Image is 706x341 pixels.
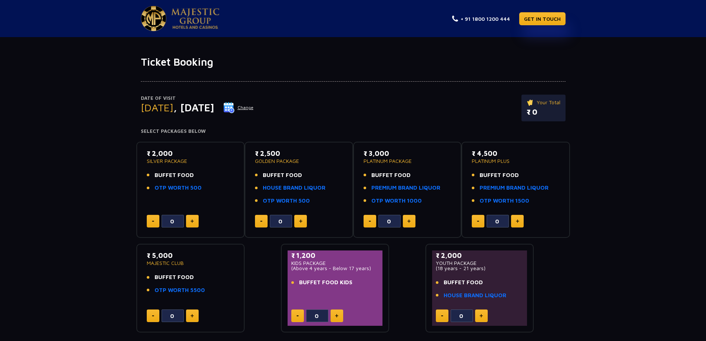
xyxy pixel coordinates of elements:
[263,171,302,180] span: BUFFET FOOD
[480,184,548,192] a: PREMIUM BRAND LIQUOR
[255,148,343,158] p: ₹ 2,500
[407,219,411,223] img: plus
[527,98,534,106] img: ticket
[516,219,519,223] img: plus
[296,315,299,317] img: minus
[335,314,338,318] img: plus
[263,184,325,192] a: HOUSE BRAND LIQUOR
[255,158,343,164] p: GOLDEN PACKAGE
[436,260,524,266] p: YOUTH PACKAGE
[480,197,529,205] a: OTP WORTH 1500
[147,158,235,164] p: SILVER PACKAGE
[190,219,194,223] img: plus
[155,273,194,282] span: BUFFET FOOD
[152,221,154,222] img: minus
[152,315,154,317] img: minus
[299,278,352,287] span: BUFFET FOOD KIDS
[371,197,422,205] a: OTP WORTH 1000
[299,219,302,223] img: plus
[171,8,219,29] img: Majestic Pride
[369,221,371,222] img: minus
[155,286,205,295] a: OTP WORTH 5500
[155,184,202,192] a: OTP WORTH 500
[291,266,379,271] p: (Above 4 years - Below 17 years)
[263,197,310,205] a: OTP WORTH 500
[155,171,194,180] span: BUFFET FOOD
[477,221,479,222] img: minus
[452,15,510,23] a: + 91 1800 1200 444
[147,250,235,260] p: ₹ 5,000
[291,250,379,260] p: ₹ 1,200
[527,106,560,118] p: ₹ 0
[147,148,235,158] p: ₹ 2,000
[141,95,254,102] p: Date of Visit
[173,101,214,114] span: , [DATE]
[371,184,440,192] a: PREMIUM BRAND LIQUOR
[364,148,451,158] p: ₹ 3,000
[147,260,235,266] p: MAJESTIC CLUB
[364,158,451,164] p: PLATINUM PACKAGE
[527,98,560,106] p: Your Total
[190,314,194,318] img: plus
[141,101,173,114] span: [DATE]
[436,266,524,271] p: (18 years - 21 years)
[480,314,483,318] img: plus
[472,158,560,164] p: PLATINUM PLUS
[441,315,443,317] img: minus
[444,291,506,300] a: HOUSE BRAND LIQUOR
[480,171,519,180] span: BUFFET FOOD
[444,278,483,287] span: BUFFET FOOD
[141,56,566,68] h1: Ticket Booking
[371,171,411,180] span: BUFFET FOOD
[141,128,566,134] h4: Select Packages Below
[291,260,379,266] p: KIDS PACKAGE
[223,102,254,114] button: Change
[141,6,166,31] img: Majestic Pride
[260,221,262,222] img: minus
[472,148,560,158] p: ₹ 4,500
[436,250,524,260] p: ₹ 2,000
[519,12,566,25] a: GET IN TOUCH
